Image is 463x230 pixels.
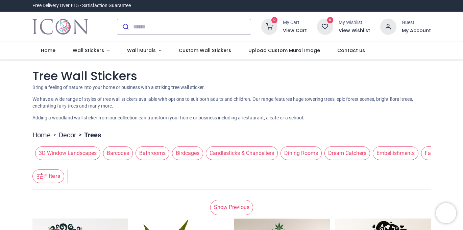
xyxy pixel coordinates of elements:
a: View Wishlist [339,27,370,34]
button: 3D Window Landscapes [32,146,100,160]
span: > [51,132,59,138]
button: Barcodes [100,146,133,160]
button: Bathrooms [133,146,169,160]
a: Wall Murals [118,42,170,60]
button: Dream Catchers [322,146,370,160]
button: Dining Rooms [278,146,322,160]
p: We have a wide range of styles of tree wall stickers available with options to suit both adults a... [32,96,431,109]
button: Family Trees [418,146,459,160]
button: Filters [32,169,64,183]
div: My Cart [283,19,307,26]
button: Submit [117,19,133,34]
a: Show Previous [210,200,253,215]
p: Adding a woodland wall sticker from our collection can transform your home or business including ... [32,115,431,121]
a: View Cart [283,27,307,34]
a: My Account [402,27,431,34]
iframe: Customer reviews powered by Trustpilot [289,2,431,9]
span: Wall Murals [127,47,156,54]
sup: 0 [327,17,334,23]
span: Candlesticks & Chandeliers [206,146,278,160]
span: > [76,132,84,138]
button: Birdcages [169,146,203,160]
a: Decor [59,130,76,140]
a: Logo of Icon Wall Stickers [32,17,88,36]
sup: 0 [271,17,278,23]
a: Home [32,130,51,140]
span: Wall Stickers [73,47,104,54]
div: Free Delivery Over £15 - Satisfaction Guarantee [32,2,131,9]
p: Bring a feeling of nature into your home or business with a striking tree wall sticker. [32,84,431,91]
span: Barcodes [103,146,133,160]
a: 0 [261,24,277,29]
span: Family Trees [421,146,459,160]
h1: Tree Wall Stickers [32,68,431,84]
span: 3D Window Landscapes [35,146,100,160]
span: Bathrooms [136,146,169,160]
div: My Wishlist [339,19,370,26]
span: Birdcages [172,146,203,160]
div: Guest [402,19,431,26]
a: Wall Stickers [64,42,119,60]
button: Candlesticks & Chandeliers [203,146,278,160]
span: Dream Catchers [324,146,370,160]
li: Trees [76,130,101,140]
span: Upload Custom Mural Image [248,47,320,54]
span: Embellishments [373,146,418,160]
a: 0 [317,24,333,29]
span: Custom Wall Stickers [179,47,231,54]
span: Dining Rooms [281,146,322,160]
button: Embellishments [370,146,418,160]
span: Home [41,47,55,54]
img: Icon Wall Stickers [32,17,88,36]
iframe: Brevo live chat [436,203,456,223]
span: Contact us [337,47,365,54]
